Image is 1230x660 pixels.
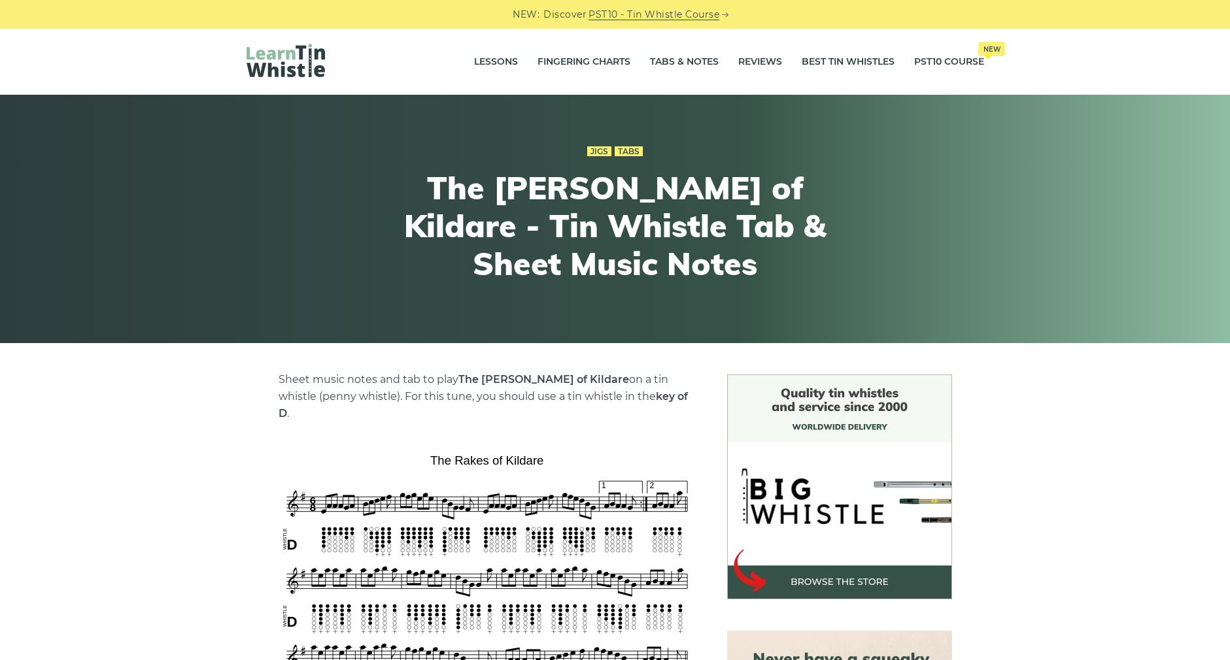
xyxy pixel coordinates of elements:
[458,373,629,386] strong: The [PERSON_NAME] of Kildare
[727,374,952,599] img: BigWhistle Tin Whistle Store
[375,169,856,282] h1: The [PERSON_NAME] of Kildare - Tin Whistle Tab & Sheet Music Notes
[978,42,1005,56] span: New
[247,44,325,77] img: LearnTinWhistle.com
[738,46,782,78] a: Reviews
[279,390,688,420] strong: key of D
[474,46,518,78] a: Lessons
[802,46,895,78] a: Best Tin Whistles
[615,146,643,157] a: Tabs
[914,46,984,78] a: PST10 CourseNew
[587,146,611,157] a: Jigs
[279,371,696,422] p: Sheet music notes and tab to play on a tin whistle (penny whistle). For this tune, you should use...
[650,46,719,78] a: Tabs & Notes
[538,46,630,78] a: Fingering Charts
